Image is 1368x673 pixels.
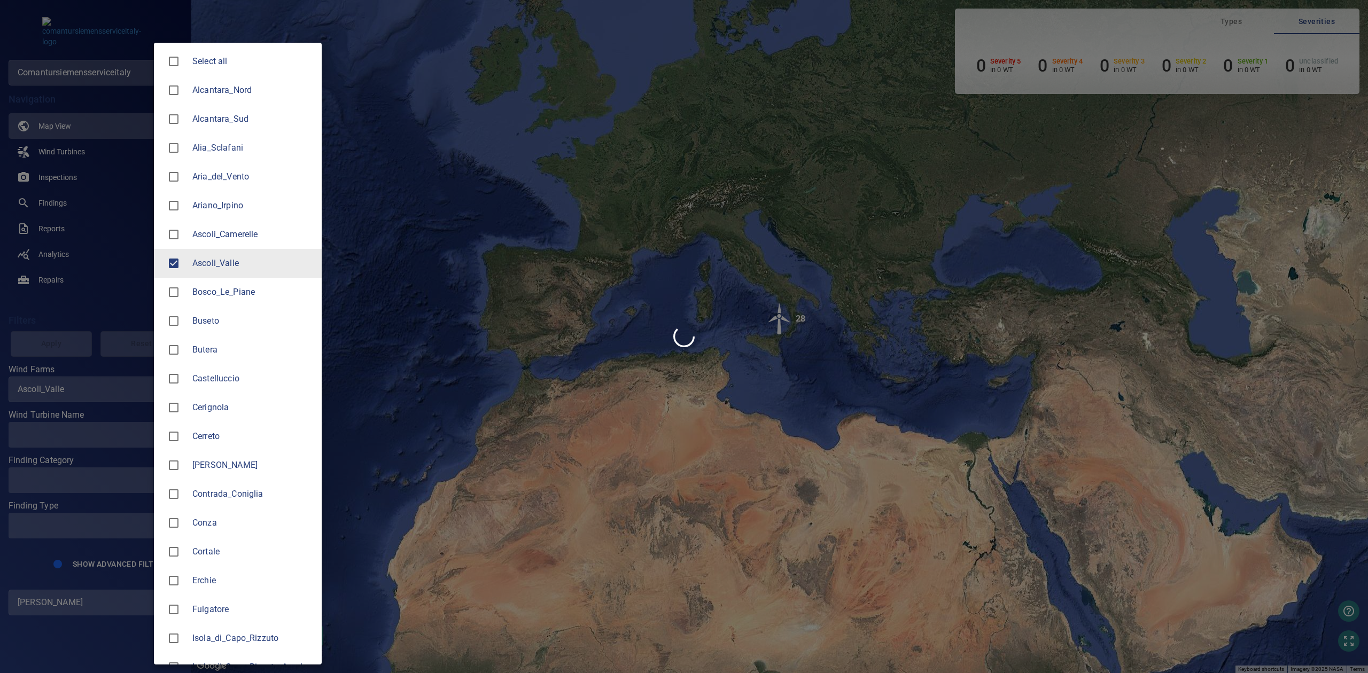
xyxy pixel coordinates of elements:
span: Conza [192,517,313,529]
div: Wind Farms Ascoli_Valle [192,257,313,270]
span: Ariano_Irpino [162,194,185,217]
span: Fulgatore [162,598,185,621]
div: Wind Farms Erchie [192,574,313,587]
div: Wind Farms Cerreto [192,430,313,443]
span: Cortale [162,541,185,563]
span: Select all [192,55,313,68]
span: Alcantara_Sud [162,108,185,130]
div: Wind Farms Alia_Sclafani [192,142,313,154]
span: Aria_del_Vento [192,170,313,183]
span: Isola_di_Capo_Rizzuto [192,632,313,645]
div: Wind Farms Bosco_Le_Piane [192,286,313,299]
span: Conza [162,512,185,534]
span: Isola_di_Capo_Rizzuto [162,627,185,649]
div: Wind Farms Ciro [192,459,313,472]
span: Ciro [162,454,185,476]
div: Wind Farms Cerignola [192,401,313,414]
span: Cortale [192,545,313,558]
div: Wind Farms Conza [192,517,313,529]
span: Fulgatore [192,603,313,616]
span: Castelluccio [162,367,185,390]
span: Cerignola [162,396,185,419]
span: Butera [162,339,185,361]
div: Wind Farms Isola_di_Capo_Rizzuto [192,632,313,645]
span: Contrada_Coniglia [162,483,185,505]
span: Ascoli_Valle [162,252,185,275]
div: Wind Farms Castelluccio [192,372,313,385]
span: Cerignola [192,401,313,414]
span: Erchie [162,569,185,592]
span: Cerreto [192,430,313,443]
span: Contrada_Coniglia [192,488,313,500]
span: Aria_del_Vento [162,166,185,188]
span: Alia_Sclafani [192,142,313,154]
div: Wind Farms Cortale [192,545,313,558]
span: Ascoli_Valle [192,257,313,270]
span: Erchie [192,574,313,587]
span: Buseto [192,315,313,327]
span: [PERSON_NAME] [192,459,313,472]
div: Wind Farms Fulgatore [192,603,313,616]
div: Wind Farms Ariano_Irpino [192,199,313,212]
span: Alia_Sclafani [162,137,185,159]
div: Wind Farms Butera [192,343,313,356]
span: Ascoli_Camerelle [162,223,185,246]
span: Buseto [162,310,185,332]
span: Butera [192,343,313,356]
div: Wind Farms Aria_del_Vento [192,170,313,183]
span: Ascoli_Camerelle [192,228,313,241]
span: Bosco_Le_Piane [192,286,313,299]
span: Alcantara_Nord [192,84,313,97]
span: Alcantara_Nord [162,79,185,101]
div: Wind Farms Ascoli_Camerelle [192,228,313,241]
div: Wind Farms Contrada_Coniglia [192,488,313,500]
span: Cerreto [162,425,185,448]
div: Wind Farms Alcantara_Sud [192,113,313,126]
span: Alcantara_Sud [192,113,313,126]
span: Castelluccio [192,372,313,385]
div: Wind Farms Alcantara_Nord [192,84,313,97]
span: Ariano_Irpino [192,199,313,212]
span: Bosco_Le_Piane [162,281,185,303]
div: Wind Farms Buseto [192,315,313,327]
